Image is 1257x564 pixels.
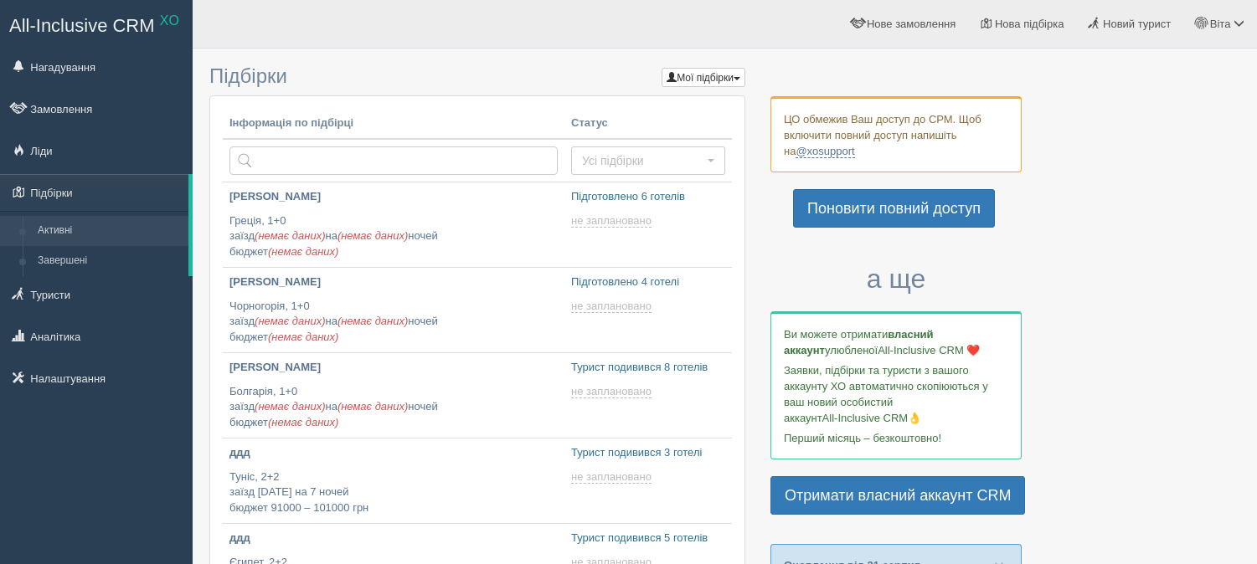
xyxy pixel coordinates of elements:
[662,68,745,87] button: Мої підбірки
[255,315,325,327] span: (немає даних)
[784,328,934,356] b: власний аккаунт
[229,274,558,290] p: [PERSON_NAME]
[229,189,558,205] p: [PERSON_NAME]
[229,384,558,431] p: Болгарія, 1+0 заїзд на ночей бюджет
[571,146,725,175] button: Усі підбірки
[571,300,655,313] a: не заплановано
[30,216,188,246] a: Активні
[229,146,558,175] input: Пошук за країною або туристом
[564,109,732,139] th: Статус
[822,412,922,424] span: All-Inclusive CRM👌
[867,18,956,30] span: Нове замовлення
[229,360,558,376] p: [PERSON_NAME]
[571,470,652,484] span: не заплановано
[878,344,980,356] span: All-Inclusive CRM ❤️
[571,189,725,205] p: Підготовлено 6 готелів
[229,531,558,546] p: ддд
[571,531,725,546] p: Турист подивився 5 готелів
[571,214,652,228] span: не заплановано
[784,430,1008,446] p: Перший місяць – безкоштовно!
[770,96,1022,172] div: ЦО обмежив Ваш доступ до СРМ. Щоб включити повний доступ напишіть на
[255,400,325,413] span: (немає даних)
[229,213,558,260] p: Греція, 1+0 заїзд на ночей бюджет
[229,445,558,461] p: ддд
[268,331,338,343] span: (немає даних)
[1,1,192,47] a: All-Inclusive CRM XO
[223,268,564,352] a: [PERSON_NAME] Чорногорія, 1+0заїзд(немає даних)на(немає даних)ночейбюджет(немає даних)
[255,229,325,242] span: (немає даних)
[571,385,652,398] span: не заплановано
[571,300,652,313] span: не заплановано
[229,469,558,516] p: Туніс, 2+2 заїзд [DATE] на 7 ночей бюджет 91000 – 101000 грн
[793,189,995,228] a: Поновити повний доступ
[1103,18,1171,30] span: Новий турист
[337,229,408,242] span: (немає даних)
[571,385,655,398] a: не заплановано
[229,299,558,346] p: Чорногорія, 1+0 заїзд на ночей бюджет
[571,470,655,484] a: не заплановано
[784,362,1008,426] p: Заявки, підбірки та туристи з вашого аккаунту ХО автоматично скопіюються у ваш новий особистий ак...
[223,353,564,438] a: [PERSON_NAME] Болгарія, 1+0заїзд(немає даних)на(немає даних)ночейбюджет(немає даних)
[784,326,1008,358] p: Ви можете отримати улюбленої
[1210,18,1231,30] span: Віта
[268,416,338,428] span: (немає даних)
[571,445,725,461] p: Турист подивився 3 готелі
[571,360,725,376] p: Турист подивився 8 готелів
[770,476,1025,515] a: Отримати власний аккаунт CRM
[160,13,179,28] sup: XO
[30,246,188,276] a: Завершені
[223,182,564,267] a: [PERSON_NAME] Греція, 1+0заїзд(немає даних)на(немає даних)ночейбюджет(немає даних)
[223,438,564,523] a: ддд Туніс, 2+2заїзд [DATE] на 7 ночейбюджет 91000 – 101000 грн
[268,245,338,258] span: (немає даних)
[582,152,703,169] span: Усі підбірки
[770,264,1022,294] h3: а ще
[571,214,655,228] a: не заплановано
[209,64,287,87] span: Підбірки
[571,274,725,290] p: Підготовлено 4 готелі
[796,145,854,158] a: @xosupport
[995,18,1064,30] span: Нова підбірка
[223,109,564,139] th: Інформація по підбірці
[9,15,155,36] span: All-Inclusive CRM
[337,400,408,413] span: (немає даних)
[337,315,408,327] span: (немає даних)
